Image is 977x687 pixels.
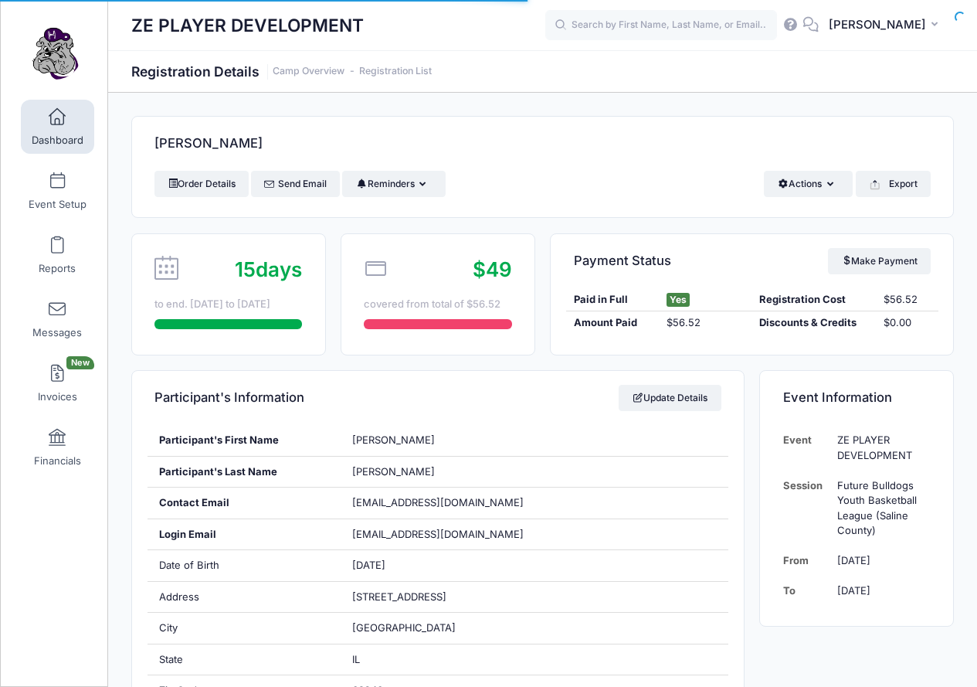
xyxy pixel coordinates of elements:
[783,576,830,606] td: To
[783,546,830,576] td: From
[21,420,94,474] a: Financials
[352,527,545,542] span: [EMAIL_ADDRESS][DOMAIN_NAME]
[783,376,892,420] h4: Event Information
[783,471,830,546] td: Session
[32,326,82,339] span: Messages
[34,454,81,468] span: Financials
[148,550,341,581] div: Date of Birth
[235,254,302,284] div: days
[154,376,304,420] h4: Participant's Information
[752,315,877,331] div: Discounts & Credits
[148,488,341,519] div: Contact Email
[829,576,930,606] td: [DATE]
[21,228,94,282] a: Reports
[39,262,76,275] span: Reports
[473,257,512,281] span: $49
[131,63,432,80] h1: Registration Details
[66,356,94,369] span: New
[273,66,344,77] a: Camp Overview
[876,292,938,308] div: $56.52
[148,457,341,488] div: Participant's Last Name
[32,134,83,147] span: Dashboard
[819,8,954,43] button: [PERSON_NAME]
[148,644,341,675] div: State
[148,613,341,644] div: City
[566,315,659,331] div: Amount Paid
[1,16,109,90] a: ZE PLAYER DEVELOPMENT
[148,582,341,613] div: Address
[352,434,435,446] span: [PERSON_NAME]
[148,425,341,456] div: Participant's First Name
[352,653,360,665] span: IL
[752,292,877,308] div: Registration Cost
[154,171,249,197] a: Order Details
[235,257,256,281] span: 15
[829,425,930,471] td: ZE PLAYER DEVELOPMENT
[38,390,77,403] span: Invoices
[148,519,341,550] div: Login Email
[783,425,830,471] td: Event
[131,8,364,43] h1: ZE PLAYER DEVELOPMENT
[21,356,94,410] a: InvoicesNew
[829,16,926,33] span: [PERSON_NAME]
[828,248,931,274] a: Make Payment
[856,171,931,197] button: Export
[342,171,445,197] button: Reminders
[26,24,84,82] img: ZE PLAYER DEVELOPMENT
[876,315,938,331] div: $0.00
[829,546,930,576] td: [DATE]
[21,164,94,218] a: Event Setup
[574,239,671,283] h4: Payment Status
[154,297,302,312] div: to end. [DATE] to [DATE]
[29,198,87,211] span: Event Setup
[545,10,777,41] input: Search by First Name, Last Name, or Email...
[667,293,690,307] span: Yes
[764,171,853,197] button: Actions
[352,590,446,603] span: [STREET_ADDRESS]
[251,171,340,197] a: Send Email
[359,66,432,77] a: Registration List
[659,315,751,331] div: $56.52
[154,122,263,166] h4: [PERSON_NAME]
[21,100,94,154] a: Dashboard
[364,297,511,312] div: covered from total of $56.52
[829,471,930,546] td: Future Bulldogs Youth Basketball League (Saline County)
[352,621,456,634] span: [GEOGRAPHIC_DATA]
[21,292,94,346] a: Messages
[352,559,385,571] span: [DATE]
[619,385,721,411] a: Update Details
[566,292,659,308] div: Paid in Full
[352,465,435,478] span: [PERSON_NAME]
[352,496,524,508] span: [EMAIL_ADDRESS][DOMAIN_NAME]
